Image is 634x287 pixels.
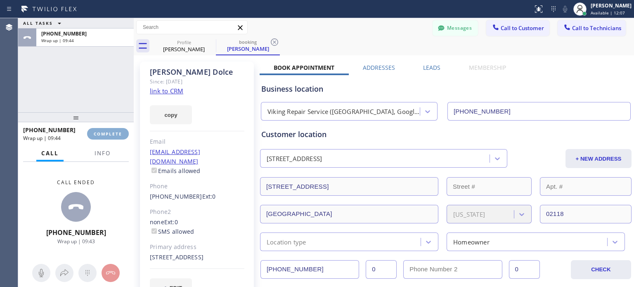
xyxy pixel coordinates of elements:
input: Ext. 2 [509,260,540,279]
span: Wrap up | 09:44 [23,135,61,142]
button: Hang up [102,264,120,282]
div: Location type [267,237,306,247]
input: ZIP [540,205,632,223]
span: Call [41,149,59,157]
input: Search [137,21,247,34]
div: Phone [150,182,244,191]
span: Wrap up | 09:43 [57,238,95,245]
button: Mute [32,264,50,282]
span: [PHONE_NUMBER] [46,228,106,237]
div: [PERSON_NAME] [153,45,215,53]
span: Info [95,149,111,157]
div: Email [150,137,244,147]
button: Call to Technicians [558,20,626,36]
span: Call to Customer [501,24,544,32]
span: ALL TASKS [23,20,53,26]
div: [STREET_ADDRESS] [150,253,244,262]
a: [EMAIL_ADDRESS][DOMAIN_NAME] [150,148,200,165]
input: Emails allowed [151,168,157,173]
div: Viking Repair Service ([GEOGRAPHIC_DATA], Google Ads) [267,107,421,116]
span: Available | 12:07 [591,10,625,16]
label: SMS allowed [150,228,194,235]
span: [PHONE_NUMBER] [41,30,87,37]
a: link to CRM [150,87,183,95]
div: Primary address [150,242,244,252]
label: Addresses [363,64,395,71]
input: City [260,205,438,223]
a: [PHONE_NUMBER] [150,192,202,200]
label: Book Appointment [274,64,334,71]
button: COMPLETE [87,128,129,140]
div: Customer location [261,129,630,140]
button: Open directory [55,264,73,282]
span: Call to Technicians [572,24,621,32]
button: Messages [433,20,478,36]
button: Open dialpad [78,264,97,282]
div: Homeowner [453,237,490,247]
button: Mute [559,3,571,15]
input: Apt. # [540,177,632,196]
input: Street # [447,177,532,196]
div: Lisa Podell [153,37,215,55]
label: Membership [469,64,506,71]
div: [PERSON_NAME] Dolce [150,67,244,77]
label: Emails allowed [150,167,201,175]
span: COMPLETE [94,131,122,137]
input: Phone Number 2 [403,260,502,279]
button: CHECK [571,260,631,279]
button: ALL TASKS [18,18,69,28]
div: Profile [153,39,215,45]
div: Jeffrey Dolce [217,37,279,55]
label: Leads [423,64,440,71]
input: Phone Number [260,260,359,279]
div: none [150,218,244,237]
div: Business location [261,83,630,95]
span: Wrap up | 09:44 [41,38,74,43]
div: Since: [DATE] [150,77,244,86]
button: copy [150,105,192,124]
span: [PHONE_NUMBER] [23,126,76,134]
span: Call ended [57,179,95,186]
button: Call to Customer [486,20,549,36]
button: + NEW ADDRESS [565,149,632,168]
div: [PERSON_NAME] [217,45,279,52]
button: Call [36,145,64,161]
div: [STREET_ADDRESS] [267,154,322,164]
input: SMS allowed [151,228,157,234]
div: [PERSON_NAME] [591,2,632,9]
span: Ext: 0 [164,218,178,226]
button: Info [90,145,116,161]
input: Ext. [366,260,397,279]
input: Address [260,177,438,196]
span: Ext: 0 [202,192,216,200]
input: Phone Number [447,102,631,121]
div: Phone2 [150,207,244,217]
div: booking [217,39,279,45]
